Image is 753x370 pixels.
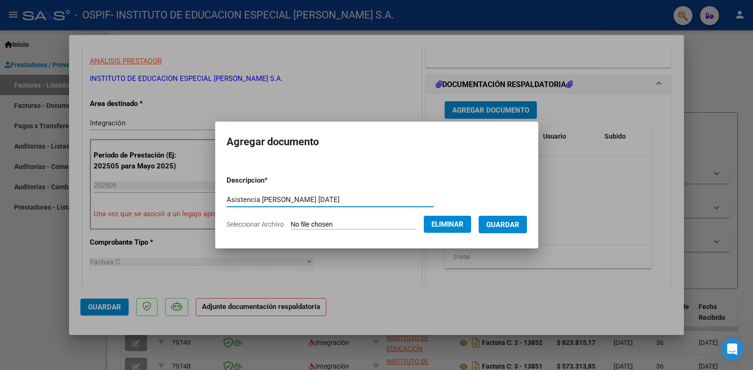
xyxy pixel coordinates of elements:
[431,220,464,229] span: Eliminar
[227,133,527,151] h2: Agregar documento
[721,338,744,361] iframe: Intercom live chat
[227,175,317,186] p: Descripcion
[479,216,527,233] button: Guardar
[486,220,519,229] span: Guardar
[227,220,284,228] span: Seleccionar Archivo
[424,216,471,233] button: Eliminar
